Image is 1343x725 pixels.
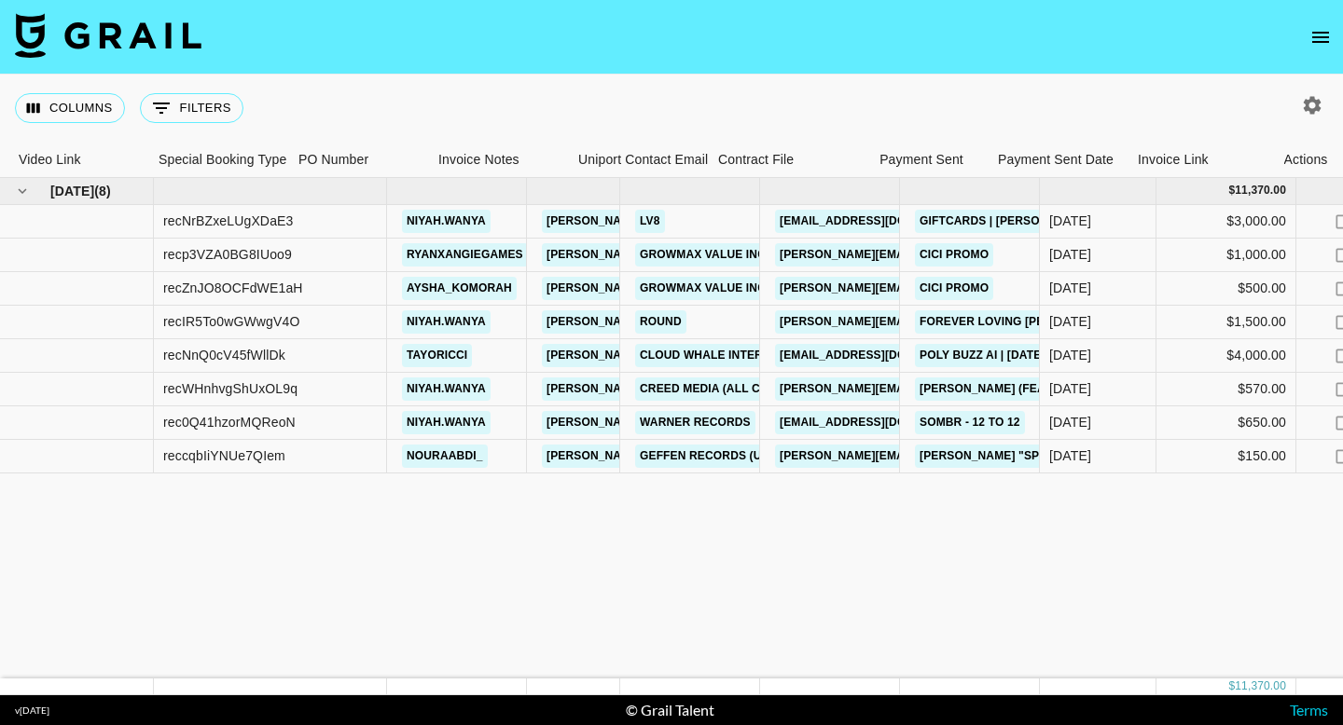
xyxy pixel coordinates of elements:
[1228,678,1235,694] div: $
[1284,142,1328,178] div: Actions
[635,344,918,367] a: Cloud Whale Interactive Technology LLC
[635,277,770,300] a: GrowMax Value Inc
[775,277,1079,300] a: [PERSON_NAME][EMAIL_ADDRESS][DOMAIN_NAME]
[709,142,849,178] div: Contract File
[163,312,299,331] div: recIR5To0wGWwgV4O
[542,445,846,468] a: [PERSON_NAME][EMAIL_ADDRESS][DOMAIN_NAME]
[402,377,491,401] a: niyah.wanya
[542,411,846,434] a: [PERSON_NAME][EMAIL_ADDRESS][DOMAIN_NAME]
[542,277,846,300] a: [PERSON_NAME][EMAIL_ADDRESS][DOMAIN_NAME]
[1049,446,1091,465] div: Aug '25
[915,445,1141,468] a: [PERSON_NAME] "Spend it" Sped Up
[402,310,491,334] a: niyah.wanya
[1156,306,1296,339] div: $1,500.00
[1156,373,1296,406] div: $570.00
[159,142,286,178] div: Special Booking Type
[626,701,714,719] div: © Grail Talent
[50,182,94,200] span: [DATE]
[879,142,963,178] div: Payment Sent
[578,142,708,178] div: Uniport Contact Email
[1156,406,1296,440] div: $650.00
[1138,142,1209,178] div: Invoice Link
[915,377,1294,401] a: [PERSON_NAME] (feat. [PERSON_NAME]) - [GEOGRAPHIC_DATA]
[163,379,298,398] div: recWHnhvgShUxOL9q
[915,411,1025,434] a: sombr - 12 to 12
[163,212,294,230] div: recNrBZxeLUgXDaE3
[775,377,1079,401] a: [PERSON_NAME][EMAIL_ADDRESS][DOMAIN_NAME]
[15,93,125,123] button: Select columns
[1156,272,1296,306] div: $500.00
[1302,19,1339,56] button: open drawer
[1156,440,1296,473] div: $150.00
[635,243,770,267] a: GrowMax Value Inc
[402,411,491,434] a: niyah.wanya
[542,377,846,401] a: [PERSON_NAME][EMAIL_ADDRESS][DOMAIN_NAME]
[402,344,472,367] a: tayoricci
[775,411,984,434] a: [EMAIL_ADDRESS][DOMAIN_NAME]
[1049,379,1091,398] div: Aug '25
[635,377,829,401] a: Creed Media (All Campaigns)
[542,344,846,367] a: [PERSON_NAME][EMAIL_ADDRESS][DOMAIN_NAME]
[569,142,709,178] div: Uniport Contact Email
[1156,339,1296,373] div: $4,000.00
[1049,245,1091,264] div: Aug '25
[163,279,303,297] div: recZnJO8OCFdWE1aH
[542,310,846,334] a: [PERSON_NAME][EMAIL_ADDRESS][DOMAIN_NAME]
[402,210,491,233] a: niyah.wanya
[998,142,1114,178] div: Payment Sent Date
[775,445,1175,468] a: [PERSON_NAME][EMAIL_ADDRESS][PERSON_NAME][DOMAIN_NAME]
[915,344,1050,367] a: Poly Buzz AI | [DATE]
[1049,212,1091,230] div: Aug '25
[775,243,1079,267] a: [PERSON_NAME][EMAIL_ADDRESS][DOMAIN_NAME]
[635,411,755,434] a: Warner Records
[1290,701,1328,718] a: Terms
[94,182,111,200] span: ( 8 )
[718,142,794,178] div: Contract File
[402,243,528,267] a: ryanxangiegames
[402,277,517,300] a: aysha_komorah
[1049,413,1091,431] div: Aug '25
[635,310,686,334] a: Round
[1156,205,1296,239] div: $3,000.00
[1049,312,1091,331] div: Aug '25
[775,310,1079,334] a: [PERSON_NAME][EMAIL_ADDRESS][DOMAIN_NAME]
[15,13,201,58] img: Grail Talent
[402,445,488,468] a: nouraabdi_
[635,210,665,233] a: LV8
[1268,142,1343,178] div: Actions
[915,210,1223,233] a: Giftcards | [PERSON_NAME] and [PERSON_NAME]
[15,704,49,717] div: v [DATE]
[163,245,292,264] div: recp3VZA0BG8IUoo9
[1228,183,1235,198] div: $
[542,210,846,233] a: [PERSON_NAME][EMAIL_ADDRESS][DOMAIN_NAME]
[298,142,368,178] div: PO Number
[915,243,993,267] a: CiCi Promo
[163,446,285,465] div: reccqbIiYNUe7QIem
[849,142,989,178] div: Payment Sent
[775,210,984,233] a: [EMAIL_ADDRESS][DOMAIN_NAME]
[140,93,243,123] button: Show filters
[915,277,993,300] a: CiCi Promo
[163,346,285,364] div: recNnQ0cV45fWllDk
[289,142,429,178] div: PO Number
[542,243,846,267] a: [PERSON_NAME][EMAIL_ADDRESS][DOMAIN_NAME]
[149,142,289,178] div: Special Booking Type
[775,344,984,367] a: [EMAIL_ADDRESS][DOMAIN_NAME]
[1128,142,1268,178] div: Invoice Link
[19,142,81,178] div: Video Link
[9,178,35,204] button: hide children
[635,445,867,468] a: Geffen Records (Universal Music)
[1235,183,1286,198] div: 11,370.00
[438,142,519,178] div: Invoice Notes
[989,142,1128,178] div: Payment Sent Date
[1049,346,1091,364] div: Aug '25
[1049,279,1091,297] div: Aug '25
[1235,678,1286,694] div: 11,370.00
[9,142,149,178] div: Video Link
[429,142,569,178] div: Invoice Notes
[1156,239,1296,272] div: $1,000.00
[163,413,296,431] div: rec0Q41hzorMQReoN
